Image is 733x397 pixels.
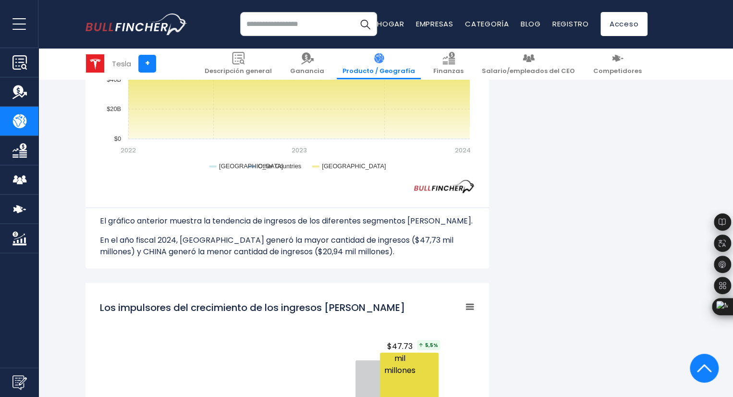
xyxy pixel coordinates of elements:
font: Finanzas [433,66,464,75]
a: Empresas [416,19,453,29]
font: Acceso [610,19,639,29]
font: Salario/empleados del CEO [482,66,575,75]
font: El gráfico anterior muestra la tendencia de ingresos de los diferentes segmentos [PERSON_NAME]. [100,215,473,226]
font: Los impulsores del crecimiento de los ingresos [PERSON_NAME] [100,301,405,314]
button: Buscar [353,12,377,36]
text: 2023 [292,146,307,155]
img: Logotipo de TSLA [86,54,104,73]
text: 2022 [121,146,136,155]
text: $20B [107,105,121,112]
a: Finanzas [428,48,469,79]
text: 2024 [455,146,471,155]
text: $40B [107,76,121,83]
a: Acceso [600,12,648,36]
img: logotipo del camachuelo [86,13,187,35]
a: Salario/empleados del CEO [476,48,581,79]
text: [GEOGRAPHIC_DATA] [322,162,386,170]
font: En el año fiscal 2024, [GEOGRAPHIC_DATA] generó la mayor cantidad de ingresos ($47,73 mil millone... [100,235,453,257]
font: Competidores [593,66,642,75]
a: Ir a la página de inicio [86,13,187,35]
text: [GEOGRAPHIC_DATA] [219,162,283,170]
a: + [138,55,156,73]
a: Registro [552,19,589,29]
a: Descripción general [199,48,278,79]
text: $0 [114,135,121,142]
a: Categoría [465,19,509,29]
font: Tesla [112,59,131,69]
font: Producto / Geografía [342,66,415,75]
font: 5,5% [425,342,438,349]
a: Blog [521,19,541,29]
font: Ganancia [290,66,324,75]
font: + [145,58,150,69]
font: Descripción general [205,66,272,75]
a: Hogar [377,19,404,29]
a: Ganancia [284,48,330,79]
a: Producto / Geografía [337,48,421,79]
font: $47.73 mil millones [384,341,415,376]
a: Competidores [587,48,647,79]
text: Other Countries [258,162,301,170]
